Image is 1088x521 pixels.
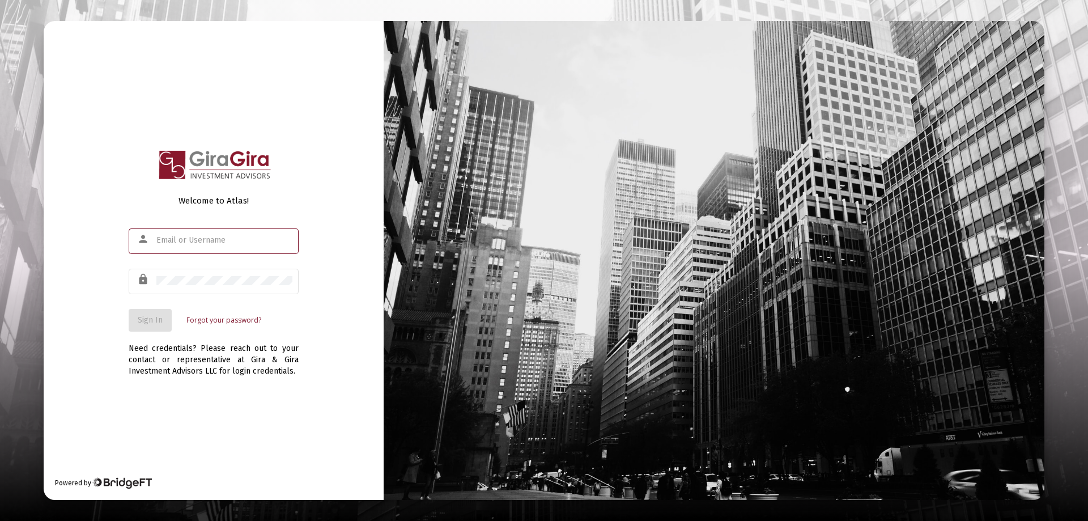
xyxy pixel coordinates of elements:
[156,236,292,245] input: Email or Username
[129,309,172,332] button: Sign In
[129,332,299,377] div: Need credentials? Please reach out to your contact or representative at Gira & Gira Investment Ad...
[137,273,151,286] mat-icon: lock
[55,477,152,489] div: Powered by
[138,315,163,325] span: Sign In
[137,232,151,246] mat-icon: person
[151,144,277,187] img: Logo
[129,195,299,206] div: Welcome to Atlas!
[92,477,152,489] img: Bridge Financial Technology Logo
[186,315,261,326] a: Forgot your password?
